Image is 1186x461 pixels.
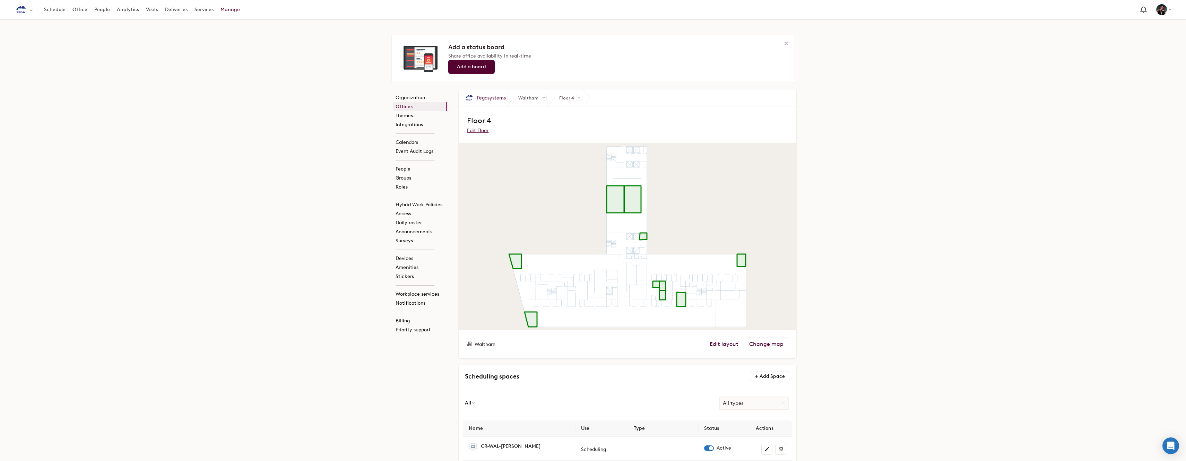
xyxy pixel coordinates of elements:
[710,341,738,348] a: Edit layout
[393,299,447,308] a: Notifications
[750,372,790,381] button: Add Space
[393,147,447,156] a: Event Audit Logs
[217,3,243,16] a: Manage
[448,52,788,60] p: Share office availability in real-time
[699,420,750,437] th: Status
[393,254,447,263] a: Devices
[91,3,113,16] a: People
[575,420,628,437] th: Use
[1137,3,1150,16] a: Notification bell navigates to notifications page
[393,138,447,147] a: Calendars
[459,89,506,106] a: Pegasystems Pegasystems
[506,90,547,106] span: Waltham
[393,174,447,183] a: Groups
[393,111,447,120] a: Themes
[581,447,606,452] div: Scheduling
[465,401,471,406] span: All
[393,183,447,192] a: Roles
[467,128,488,133] a: Edit Floor
[393,102,447,111] a: Offices
[745,337,788,351] a: Change map
[477,94,506,102] span: Pegasystems
[465,371,634,382] h3: Scheduling spaces
[393,165,447,174] a: People
[1162,437,1179,454] div: Open Intercom Messenger
[11,2,37,18] button: Select an organization - Pegasystems currently selected
[475,341,495,347] span: Waltham
[393,236,447,245] a: Surveys
[393,272,447,281] a: Stickers
[760,373,785,379] span: Add Space
[69,3,91,16] a: Office
[142,3,162,16] a: Visits
[463,420,575,437] th: Name
[393,290,447,299] a: Workplace services
[393,227,447,236] a: Announcements
[113,3,142,16] a: Analytics
[393,209,447,218] a: Access
[393,120,447,129] a: Integrations
[467,116,491,125] span: Floor 4
[628,420,699,437] th: Type
[581,447,621,452] div: On-demand
[1156,4,1167,15] img: Jon Figueroa-Barrientos
[191,3,217,16] a: Services
[393,325,447,334] a: Priority support
[393,93,447,102] a: Organization
[750,420,792,437] th: Actions
[393,218,447,227] a: Daily roster
[481,444,540,449] div: CR-WAL-[PERSON_NAME]
[162,3,191,16] a: Deliveries
[41,3,69,16] a: Schedule
[404,46,438,72] img: devices.png
[547,90,582,106] span: Floor 4
[465,94,473,102] img: Pegasystems
[448,60,495,74] a: Add a board
[448,42,788,52] h3: Add a status board
[393,200,447,209] a: Hybrid Work Policies
[393,316,447,325] a: Billing
[393,263,447,272] a: Amenities
[1153,2,1175,17] button: Jon Figueroa-Barrientos
[717,446,731,451] span: Active
[1139,5,1148,15] span: Notification bell navigates to notifications page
